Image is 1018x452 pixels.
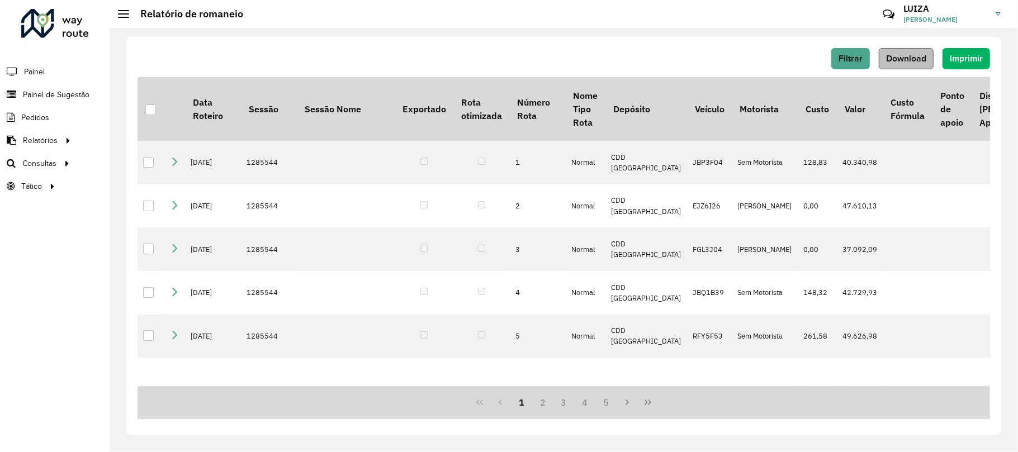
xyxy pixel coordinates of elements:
[605,358,687,433] td: CDD [GEOGRAPHIC_DATA]
[837,315,883,358] td: 49.626,98
[605,227,687,271] td: CDD [GEOGRAPHIC_DATA]
[21,112,49,123] span: Pedidos
[943,48,990,69] button: Imprimir
[605,184,687,228] td: CDD [GEOGRAPHIC_DATA]
[510,227,566,271] td: 3
[21,180,42,192] span: Tático
[837,271,883,315] td: 42.729,93
[687,184,732,228] td: EJZ6I26
[241,77,297,141] th: Sessão
[605,77,687,141] th: Depósito
[903,3,987,14] h3: LUIZA
[687,227,732,271] td: FGL3J04
[903,15,987,25] span: [PERSON_NAME]
[798,184,837,228] td: 0,00
[566,271,605,315] td: Normal
[574,392,595,413] button: 4
[510,141,566,184] td: 1
[566,358,605,433] td: Normal
[798,141,837,184] td: 128,83
[831,48,870,69] button: Filtrar
[687,77,732,141] th: Veículo
[241,315,297,358] td: 1285544
[877,2,901,26] a: Contato Rápido
[637,392,659,413] button: Last Page
[837,358,883,433] td: 39.421,08
[732,315,798,358] td: Sem Motorista
[185,358,241,433] td: [DATE]
[798,271,837,315] td: 148,32
[617,392,638,413] button: Next Page
[687,271,732,315] td: JBQ1B39
[732,358,798,433] td: Sem Motorista
[241,227,297,271] td: 1285544
[297,77,395,141] th: Sessão Nome
[185,271,241,315] td: [DATE]
[241,358,297,433] td: 1285544
[732,184,798,228] td: [PERSON_NAME]
[837,227,883,271] td: 37.092,09
[839,54,863,63] span: Filtrar
[732,141,798,184] td: Sem Motorista
[510,184,566,228] td: 2
[883,77,932,141] th: Custo Fórmula
[687,141,732,184] td: JBP3F04
[241,184,297,228] td: 1285544
[798,77,837,141] th: Custo
[687,315,732,358] td: RFY5F53
[605,315,687,358] td: CDD [GEOGRAPHIC_DATA]
[732,227,798,271] td: [PERSON_NAME]
[879,48,934,69] button: Download
[605,141,687,184] td: CDD [GEOGRAPHIC_DATA]
[553,392,575,413] button: 3
[510,77,566,141] th: Número Rota
[605,271,687,315] td: CDD [GEOGRAPHIC_DATA]
[22,158,56,169] span: Consultas
[837,141,883,184] td: 40.340,98
[732,271,798,315] td: Sem Motorista
[687,358,732,433] td: FPY3C71
[395,77,453,141] th: Exportado
[511,392,532,413] button: 1
[566,315,605,358] td: Normal
[185,227,241,271] td: [DATE]
[24,66,45,78] span: Painel
[798,227,837,271] td: 0,00
[732,77,798,141] th: Motorista
[532,392,553,413] button: 2
[185,77,241,141] th: Data Roteiro
[510,315,566,358] td: 5
[798,358,837,433] td: 264,09
[241,271,297,315] td: 1285544
[510,271,566,315] td: 4
[185,184,241,228] td: [DATE]
[510,358,566,433] td: 6
[566,184,605,228] td: Normal
[23,89,89,101] span: Painel de Sugestão
[23,135,58,146] span: Relatórios
[837,184,883,228] td: 47.610,13
[241,141,297,184] td: 1285544
[932,77,972,141] th: Ponto de apoio
[185,141,241,184] td: [DATE]
[453,77,509,141] th: Rota otimizada
[837,77,883,141] th: Valor
[566,227,605,271] td: Normal
[886,54,926,63] span: Download
[950,54,983,63] span: Imprimir
[595,392,617,413] button: 5
[566,141,605,184] td: Normal
[798,315,837,358] td: 261,58
[185,315,241,358] td: [DATE]
[129,8,243,20] h2: Relatório de romaneio
[566,77,605,141] th: Nome Tipo Rota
